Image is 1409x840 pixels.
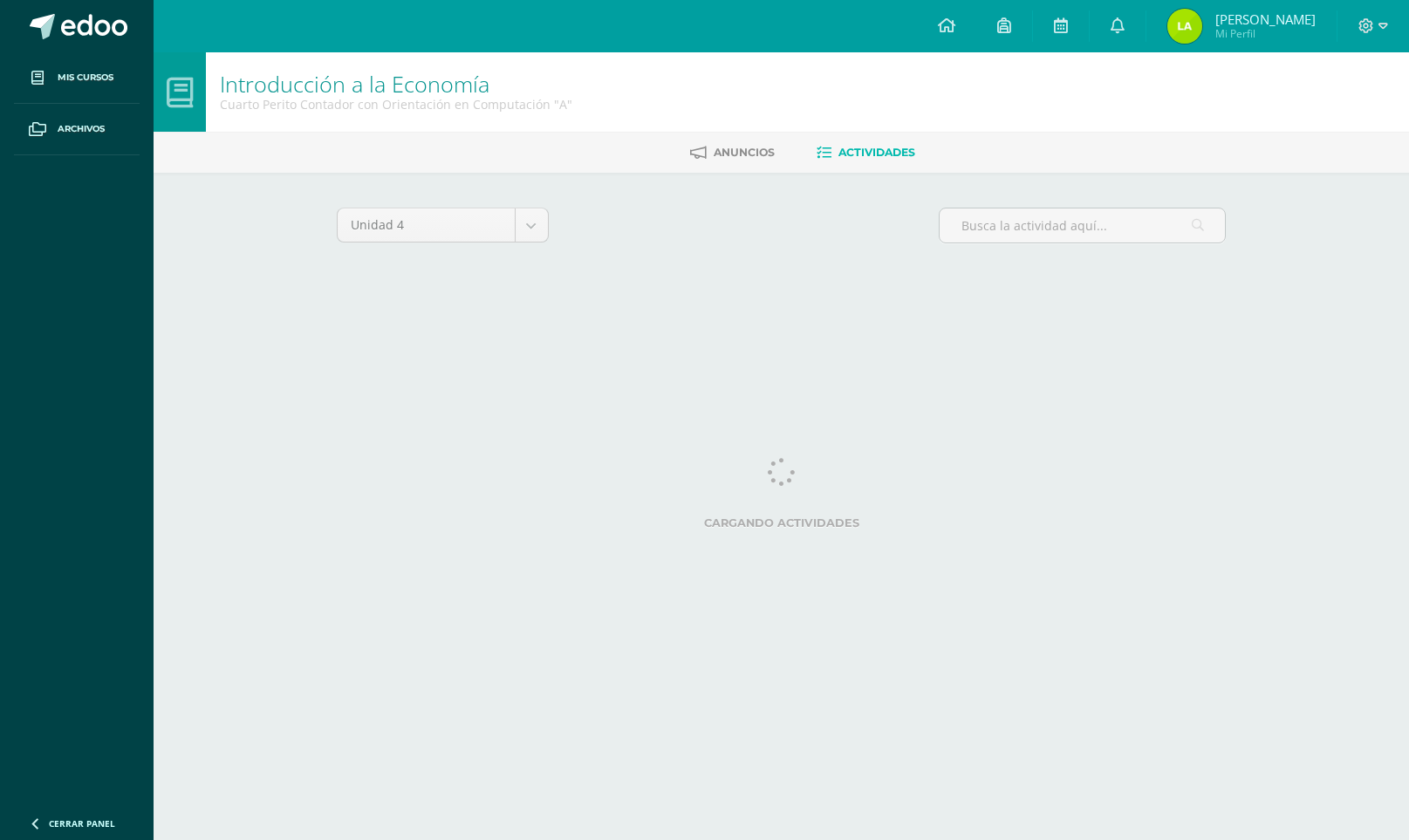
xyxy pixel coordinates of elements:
label: Cargando actividades [337,516,1227,529]
a: Actividades [817,139,915,167]
span: Mis cursos [58,71,113,85]
span: Archivos [58,122,105,136]
a: Anuncios [690,139,775,167]
span: Mi Perfil [1215,26,1316,41]
span: Anuncios [714,146,775,159]
span: Actividades [838,146,915,159]
h1: Introducción a la Economía [220,72,572,96]
span: [PERSON_NAME] [1215,10,1316,28]
a: Mis cursos [14,52,140,104]
input: Busca la actividad aquí... [940,208,1225,242]
span: Cerrar panel [49,817,115,830]
a: Introducción a la Economía [220,69,489,99]
a: Archivos [14,104,140,155]
a: Unidad 4 [338,208,548,242]
div: Cuarto Perito Contador con Orientación en Computación 'A' [220,96,572,113]
span: Unidad 4 [351,208,502,242]
img: e27ff7c47363af2913875ea146f0a901.png [1167,9,1202,44]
